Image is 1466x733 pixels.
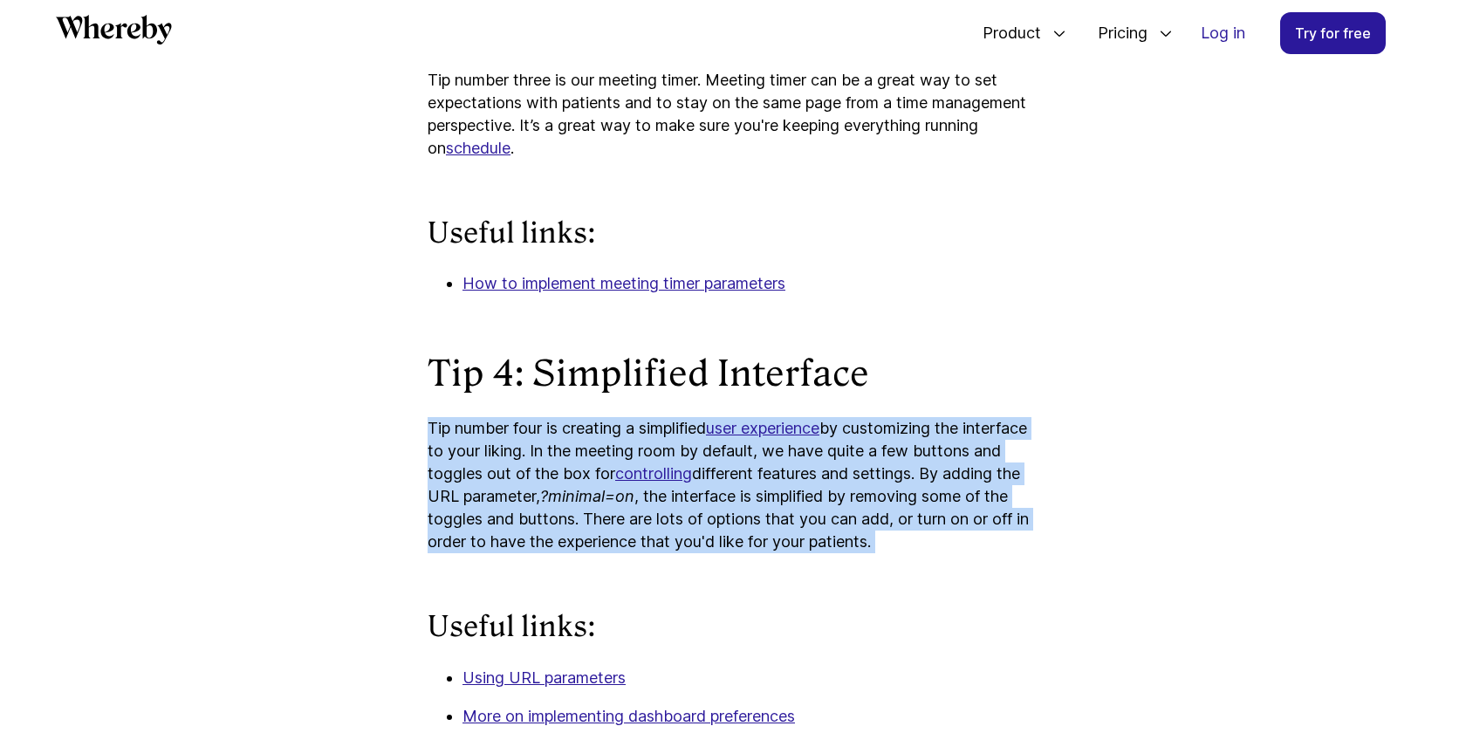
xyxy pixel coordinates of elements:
[1280,12,1386,54] a: Try for free
[428,417,1038,553] p: Tip number four is creating a simplified by customizing the interface to your liking. In the meet...
[428,69,1038,160] p: Tip number three is our meeting timer. Meeting timer can be a great way to set expectations with ...
[428,609,1038,646] h3: Useful links:
[615,464,692,483] a: controlling
[56,15,172,45] svg: Whereby
[446,139,510,157] a: schedule
[428,351,1038,396] h2: Tip 4: Simplified Interface
[462,707,795,725] a: More on implementing dashboard preferences
[428,216,1038,252] h3: Useful links:
[1187,13,1259,53] a: Log in
[56,15,172,51] a: Whereby
[462,668,626,687] a: Using URL parameters
[462,274,785,292] a: How to implement meeting timer parameters
[540,487,634,505] i: ?minimal=on
[965,4,1045,62] span: Product
[1080,4,1152,62] span: Pricing
[706,419,819,437] a: user experience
